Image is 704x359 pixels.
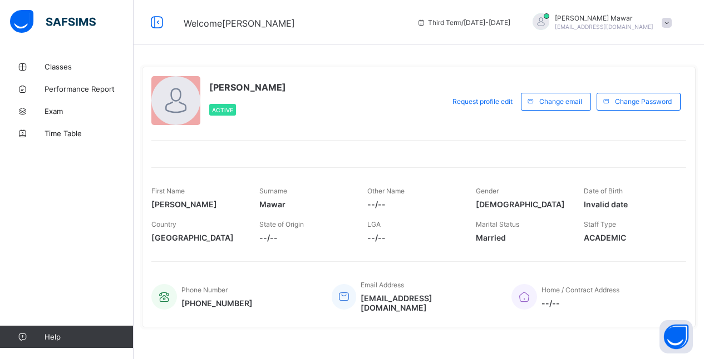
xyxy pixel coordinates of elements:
[259,187,287,195] span: Surname
[45,129,134,138] span: Time Table
[476,200,567,209] span: [DEMOGRAPHIC_DATA]
[367,233,459,242] span: --/--
[417,18,510,27] span: session/term information
[539,97,582,106] span: Change email
[584,200,675,209] span: Invalid date
[584,187,623,195] span: Date of Birth
[45,84,134,93] span: Performance Report
[151,187,185,195] span: First Name
[541,286,619,294] span: Home / Contract Address
[259,200,351,209] span: Mawar
[521,13,677,32] div: Hafiz AbdullahMawar
[452,97,513,106] span: Request profile edit
[181,286,228,294] span: Phone Number
[212,107,233,113] span: Active
[476,187,499,195] span: Gender
[361,293,495,312] span: [EMAIL_ADDRESS][DOMAIN_NAME]
[615,97,672,106] span: Change Password
[45,332,133,341] span: Help
[659,320,693,353] button: Open asap
[259,233,351,242] span: --/--
[184,18,295,29] span: Welcome [PERSON_NAME]
[361,281,404,289] span: Email Address
[151,200,243,209] span: [PERSON_NAME]
[367,187,405,195] span: Other Name
[584,220,616,228] span: Staff Type
[476,233,567,242] span: Married
[45,62,134,71] span: Classes
[259,220,304,228] span: State of Origin
[10,10,96,33] img: safsims
[151,233,243,242] span: [GEOGRAPHIC_DATA]
[476,220,519,228] span: Marital Status
[45,107,134,116] span: Exam
[584,233,675,242] span: ACADEMIC
[555,23,653,30] span: [EMAIL_ADDRESS][DOMAIN_NAME]
[151,220,176,228] span: Country
[209,82,286,93] span: [PERSON_NAME]
[541,298,619,308] span: --/--
[367,200,459,209] span: --/--
[555,14,653,22] span: [PERSON_NAME] Mawar
[181,298,253,308] span: [PHONE_NUMBER]
[367,220,381,228] span: LGA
